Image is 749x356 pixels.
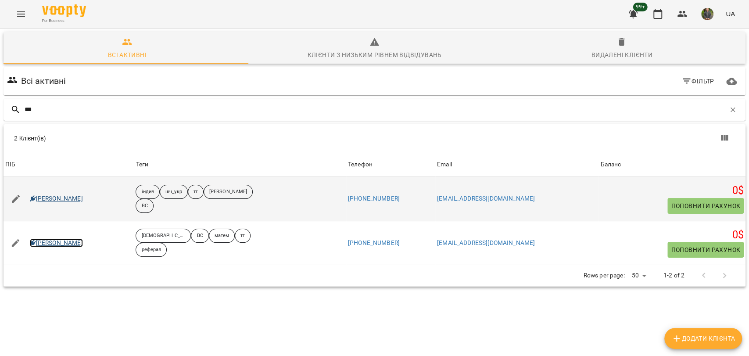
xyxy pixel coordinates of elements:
p: ВС [197,232,203,240]
div: ВС [191,229,208,243]
p: шч_укр [165,188,182,196]
button: Поповнити рахунок [667,242,744,258]
div: індив [136,185,160,199]
div: Table Toolbar [4,124,745,152]
div: 2 Клієнт(ів) [14,134,380,143]
span: UA [726,9,735,18]
div: Клієнти з низьким рівнем відвідувань [307,50,441,60]
p: [DEMOGRAPHIC_DATA][PERSON_NAME] [141,232,185,240]
a: [EMAIL_ADDRESS][DOMAIN_NAME] [437,239,535,246]
div: Sort [437,159,452,170]
h6: Всі активні [21,74,66,88]
div: Sort [600,159,621,170]
p: тг [194,188,198,196]
p: 1-2 of 2 [663,271,684,280]
div: Телефон [348,159,373,170]
span: Фільтр [681,76,714,86]
button: UA [722,6,738,22]
img: Voopty Logo [42,4,86,17]
span: 99+ [633,3,648,11]
a: [PHONE_NUMBER] [348,195,400,202]
img: 2aca21bda46e2c85bd0f5a74cad084d8.jpg [701,8,713,20]
div: ПІБ [5,159,15,170]
div: Sort [348,159,373,170]
h5: 0 $ [600,228,744,242]
a: [EMAIL_ADDRESS][DOMAIN_NAME] [437,195,535,202]
button: Додати клієнта [664,328,742,349]
button: Показати колонки [714,128,735,149]
h5: 0 $ [600,184,744,198]
a: [PERSON_NAME] [30,239,83,248]
div: [DEMOGRAPHIC_DATA][PERSON_NAME] [136,229,191,243]
div: Теги [136,159,344,170]
div: шч_укр [160,185,188,199]
p: індив [141,188,154,196]
span: Додати клієнта [671,333,735,344]
div: Sort [5,159,15,170]
div: ВС [136,199,153,213]
div: матем [209,229,235,243]
span: Баланс [600,159,744,170]
p: [PERSON_NAME] [209,188,247,196]
button: Поповнити рахунок [667,198,744,214]
div: Всі активні [108,50,147,60]
a: [PERSON_NAME] [30,194,83,203]
p: реферал [141,246,161,254]
span: For Business [42,18,86,24]
div: Баланс [600,159,621,170]
p: матем [215,232,229,240]
p: тг [240,232,245,240]
div: тг [188,185,204,199]
span: Email [437,159,597,170]
div: Email [437,159,452,170]
button: Фільтр [678,73,718,89]
div: 50 [628,269,649,282]
div: реферал [136,243,167,257]
div: Видалені клієнти [591,50,652,60]
span: ПІБ [5,159,132,170]
p: ВС [141,202,147,210]
span: Поповнити рахунок [671,201,740,211]
p: Rows per page: [583,271,624,280]
button: Menu [11,4,32,25]
span: Телефон [348,159,434,170]
div: тг [235,229,251,243]
a: [PHONE_NUMBER] [348,239,400,246]
div: [PERSON_NAME] [204,185,253,199]
span: Поповнити рахунок [671,245,740,255]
